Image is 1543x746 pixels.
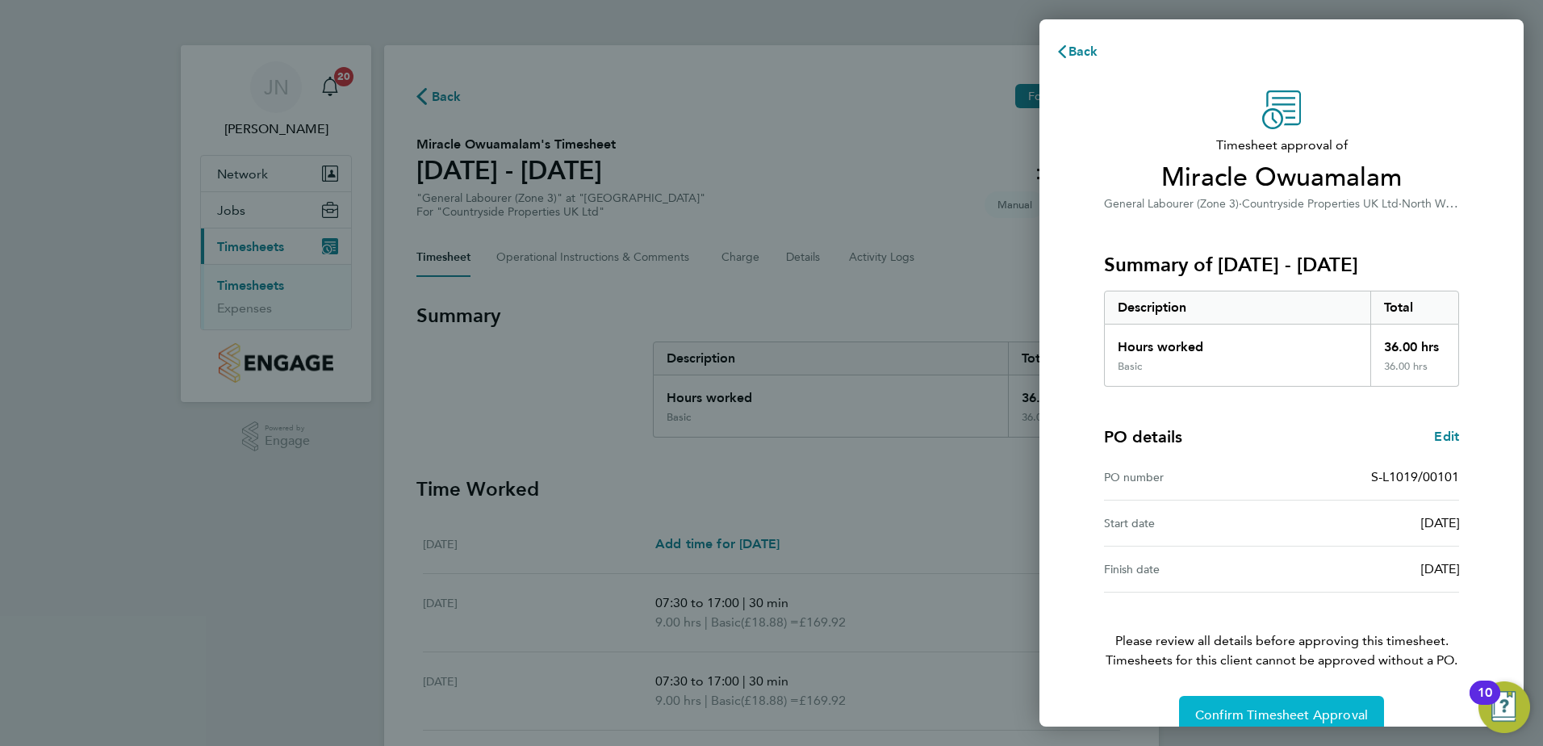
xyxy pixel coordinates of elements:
[1370,360,1459,386] div: 36.00 hrs
[1104,513,1282,533] div: Start date
[1039,36,1114,68] button: Back
[1434,429,1459,444] span: Edit
[1179,696,1384,735] button: Confirm Timesheet Approval
[1370,325,1459,360] div: 36.00 hrs
[1478,693,1492,714] div: 10
[1104,291,1459,387] div: Summary of 25 - 31 Aug 2025
[1104,252,1459,278] h3: Summary of [DATE] - [DATE]
[1195,707,1368,723] span: Confirm Timesheet Approval
[1104,425,1182,448] h4: PO details
[1434,427,1459,446] a: Edit
[1371,469,1459,484] span: S-L1019/00101
[1085,593,1478,670] p: Please review all details before approving this timesheet.
[1239,197,1242,211] span: ·
[1104,197,1239,211] span: General Labourer (Zone 3)
[1104,136,1459,155] span: Timesheet approval of
[1104,161,1459,194] span: Miracle Owuamalam
[1104,559,1282,579] div: Finish date
[1478,681,1530,733] button: Open Resource Center, 10 new notifications
[1282,559,1459,579] div: [DATE]
[1242,197,1399,211] span: Countryside Properties UK Ltd
[1105,291,1370,324] div: Description
[1399,197,1402,211] span: ·
[1282,513,1459,533] div: [DATE]
[1370,291,1459,324] div: Total
[1118,360,1142,373] div: Basic
[1105,325,1370,360] div: Hours worked
[1085,651,1478,670] span: Timesheets for this client cannot be approved without a PO.
[1104,467,1282,487] div: PO number
[1402,195,1530,211] span: North Whiteley Phase 9A
[1068,44,1098,59] span: Back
